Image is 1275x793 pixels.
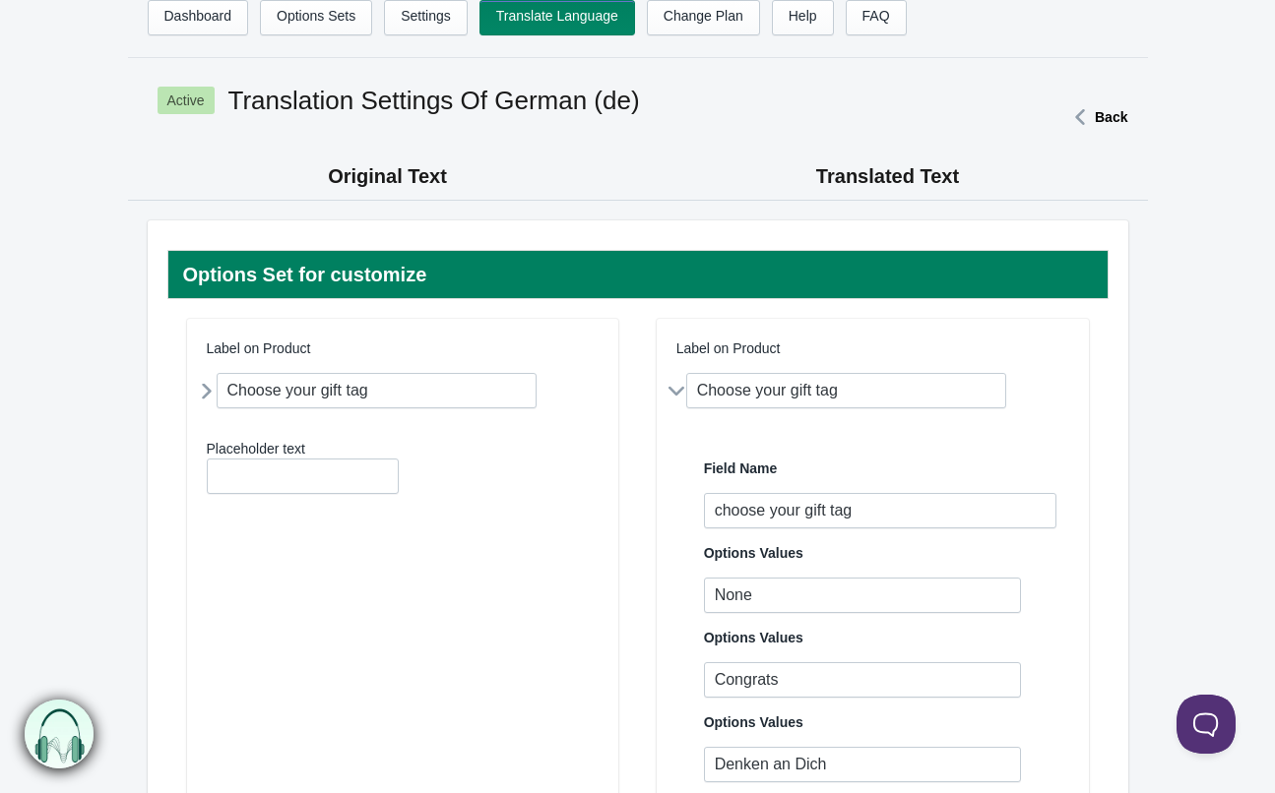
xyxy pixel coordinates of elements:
label: Label on Product [207,338,311,358]
label: Options Values [704,543,803,563]
h3: Options Set for customize [167,250,1109,299]
h3: Original Text [148,162,628,190]
img: bxm.png [25,700,94,768]
label: Placeholder text [207,439,305,458]
label: Options Values [704,628,803,647]
a: Back [1065,109,1127,125]
p: Active [158,87,215,114]
label: Field Name [704,458,778,478]
h3: Translated Text [647,162,1127,190]
label: Label on Product [676,338,781,358]
label: Options Values [704,712,803,732]
h2: Translation Settings Of German (de) [228,83,640,118]
iframe: Toggle Customer Support [1177,695,1236,754]
strong: Back [1095,109,1127,125]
